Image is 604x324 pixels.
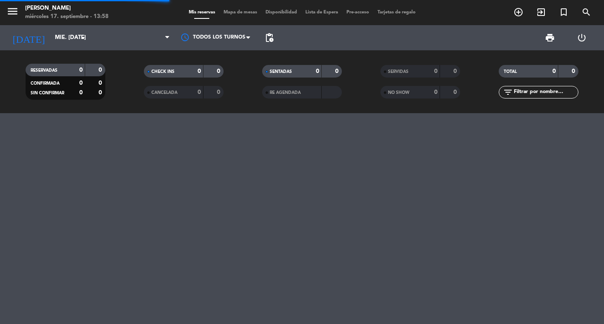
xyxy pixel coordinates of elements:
span: Tarjetas de regalo [373,10,420,15]
strong: 0 [217,68,222,74]
button: menu [6,5,19,21]
strong: 0 [79,80,83,86]
i: [DATE] [6,29,51,47]
i: search [581,7,591,17]
span: RE AGENDADA [270,91,301,95]
strong: 0 [316,68,319,74]
strong: 0 [434,89,437,95]
i: filter_list [503,87,513,97]
span: pending_actions [264,33,274,43]
div: miércoles 17. septiembre - 13:58 [25,13,109,21]
strong: 0 [99,90,104,96]
span: RESERVADAS [31,68,57,73]
i: menu [6,5,19,18]
i: arrow_drop_down [78,33,88,43]
strong: 0 [99,80,104,86]
strong: 0 [198,68,201,74]
span: CANCELADA [151,91,177,95]
i: exit_to_app [536,7,546,17]
i: add_circle_outline [513,7,523,17]
strong: 0 [79,67,83,73]
strong: 0 [453,89,458,95]
strong: 0 [335,68,340,74]
span: SENTADAS [270,70,292,74]
span: Pre-acceso [342,10,373,15]
span: Lista de Espera [301,10,342,15]
span: SIN CONFIRMAR [31,91,64,95]
strong: 0 [79,90,83,96]
span: NO SHOW [388,91,409,95]
strong: 0 [217,89,222,95]
span: Disponibilidad [261,10,301,15]
span: TOTAL [504,70,517,74]
span: SERVIDAS [388,70,409,74]
div: LOG OUT [566,25,598,50]
strong: 0 [453,68,458,74]
i: power_settings_new [577,33,587,43]
span: Mapa de mesas [219,10,261,15]
input: Filtrar por nombre... [513,88,578,97]
span: print [545,33,555,43]
strong: 0 [552,68,556,74]
strong: 0 [99,67,104,73]
strong: 0 [434,68,437,74]
span: CHECK INS [151,70,174,74]
strong: 0 [572,68,577,74]
i: turned_in_not [559,7,569,17]
span: CONFIRMADA [31,81,60,86]
div: [PERSON_NAME] [25,4,109,13]
strong: 0 [198,89,201,95]
span: Mis reservas [185,10,219,15]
